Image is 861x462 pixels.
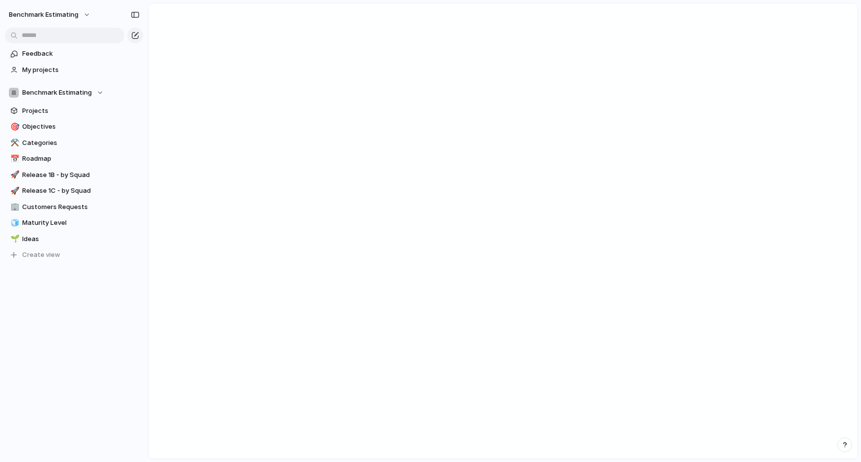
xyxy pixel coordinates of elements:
button: 🎯 [9,122,19,132]
span: Feedback [22,49,140,59]
span: My projects [22,65,140,75]
a: 🌱Ideas [5,232,143,247]
span: Customers Requests [22,202,140,212]
a: Projects [5,104,143,118]
span: Projects [22,106,140,116]
div: ⚒️ [10,137,17,148]
button: Benchmark Estimating [5,85,143,100]
a: 🎯Objectives [5,119,143,134]
div: 🚀 [10,169,17,180]
span: Release 1C - by Squad [22,186,140,196]
span: Maturity Level [22,218,140,228]
div: 🚀 [10,185,17,197]
span: Ideas [22,234,140,244]
button: 🚀 [9,186,19,196]
a: My projects [5,63,143,77]
button: 🏢 [9,202,19,212]
div: 🌱 [10,233,17,245]
button: ⚒️ [9,138,19,148]
a: ⚒️Categories [5,136,143,150]
span: Objectives [22,122,140,132]
a: 🏢Customers Requests [5,200,143,214]
span: Categories [22,138,140,148]
span: Create view [22,250,60,260]
div: 🎯 [10,121,17,133]
button: Create view [5,248,143,262]
a: 🚀Release 1C - by Squad [5,183,143,198]
a: 🚀Release 1B - by Squad [5,168,143,182]
button: 📅 [9,154,19,164]
span: Roadmap [22,154,140,164]
div: 📅 [10,153,17,165]
button: 🌱 [9,234,19,244]
span: Benchmark Estimating [9,10,78,20]
a: 📅Roadmap [5,151,143,166]
button: Benchmark Estimating [4,7,96,23]
a: 🧊Maturity Level [5,215,143,230]
div: 🏢 [10,201,17,213]
button: 🚀 [9,170,19,180]
span: Release 1B - by Squad [22,170,140,180]
a: Feedback [5,46,143,61]
button: 🧊 [9,218,19,228]
span: Benchmark Estimating [22,88,92,98]
div: 🧊 [10,217,17,229]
